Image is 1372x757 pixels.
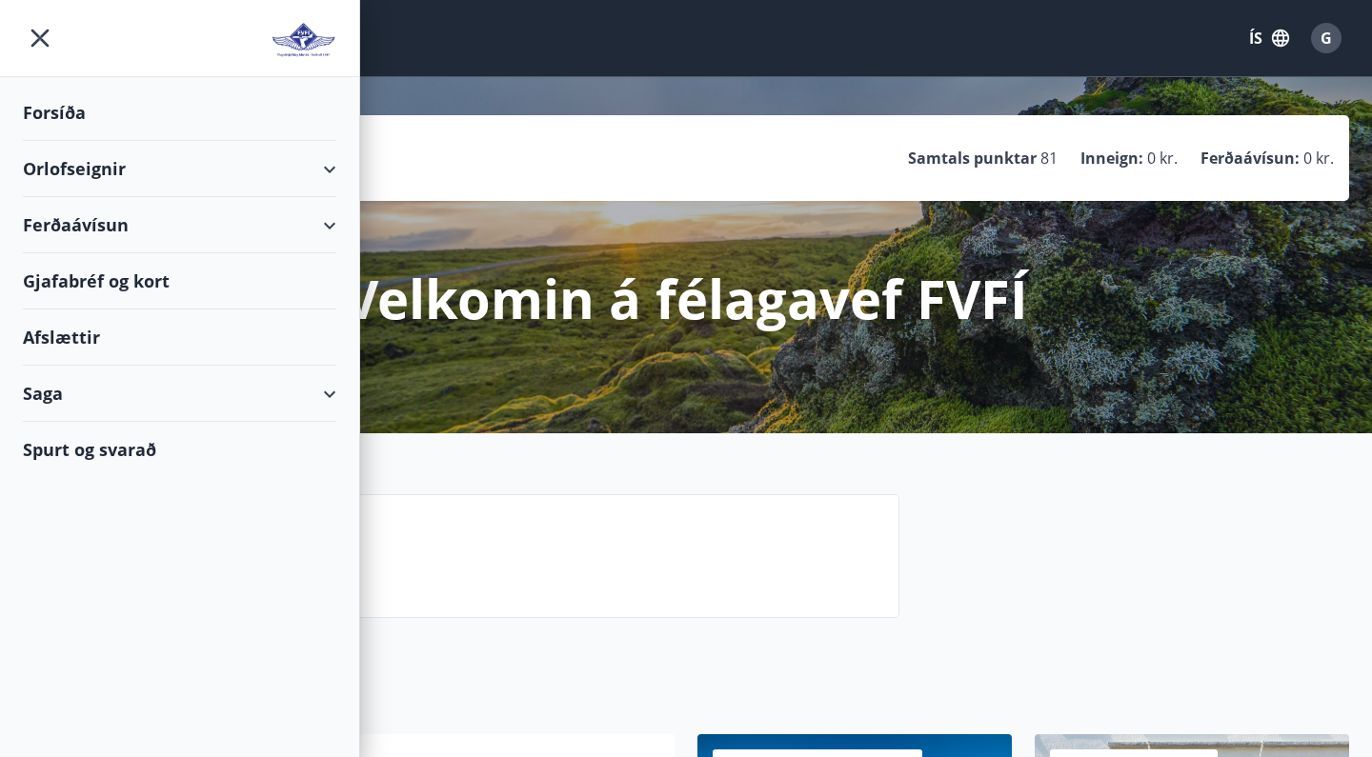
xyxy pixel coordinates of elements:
[23,141,336,197] div: Orlofseignir
[23,309,336,366] div: Afslættir
[1321,28,1332,49] span: G
[163,543,883,575] p: Spurt og svarað
[1040,148,1058,169] span: 81
[1239,21,1300,55] button: ÍS
[23,366,336,422] div: Saga
[1200,148,1300,169] p: Ferðaávísun :
[23,21,57,55] button: menu
[344,262,1028,334] p: Velkomin á félagavef FVFÍ
[908,148,1037,169] p: Samtals punktar
[23,197,336,253] div: Ferðaávísun
[1303,148,1334,169] span: 0 kr.
[1147,148,1178,169] span: 0 kr.
[23,422,336,477] div: Spurt og svarað
[1303,15,1349,61] button: G
[23,253,336,309] div: Gjafabréf og kort
[23,85,336,141] div: Forsíða
[1080,148,1143,169] p: Inneign :
[271,21,336,59] img: union_logo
